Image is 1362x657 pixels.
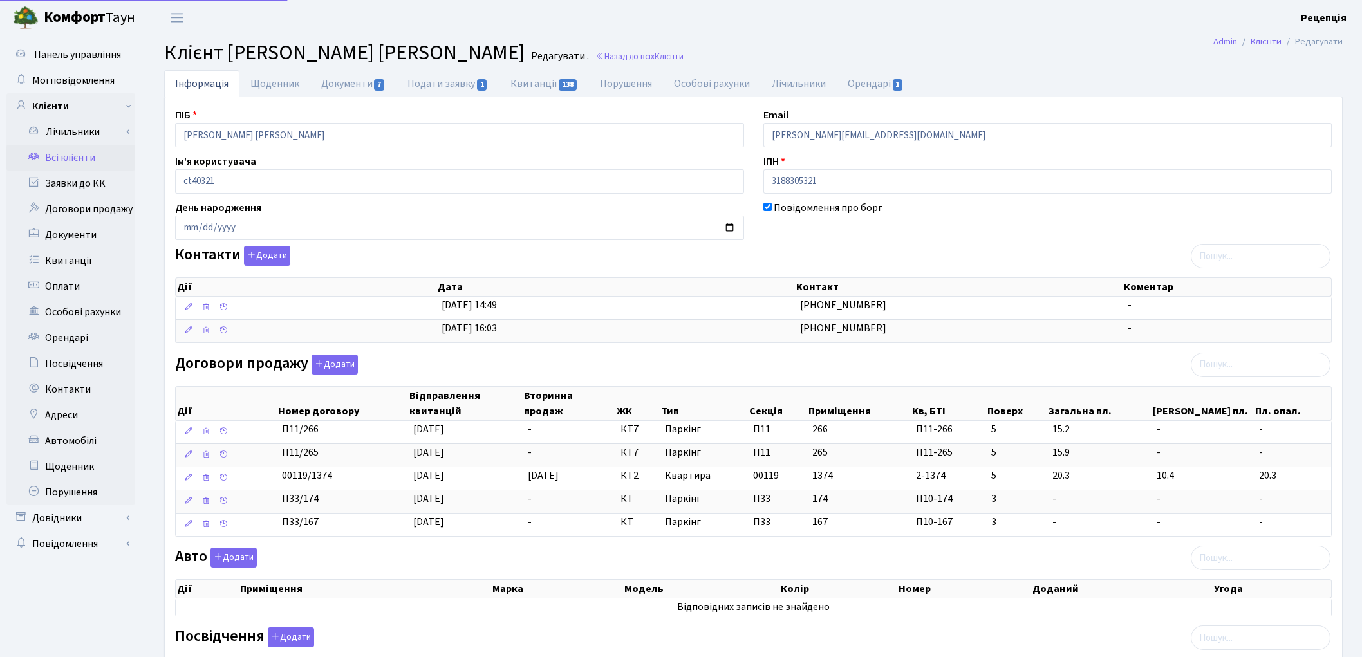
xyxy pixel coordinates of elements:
[6,171,135,196] a: Заявки до КК
[916,492,981,506] span: П10-174
[241,244,290,266] a: Додати
[6,42,135,68] a: Панель управління
[665,468,743,483] span: Квартира
[413,492,444,506] span: [DATE]
[161,7,193,28] button: Переключити навігацію
[753,422,770,436] span: П11
[1052,422,1146,437] span: 15.2
[6,376,135,402] a: Контакти
[34,48,121,62] span: Панель управління
[1157,445,1249,460] span: -
[175,355,358,375] label: Договори продажу
[1052,445,1146,460] span: 15.9
[1213,35,1237,48] a: Admin
[1191,244,1330,268] input: Пошук...
[6,428,135,454] a: Автомобілі
[15,119,135,145] a: Лічильники
[774,200,882,216] label: Повідомлення про борг
[175,548,257,568] label: Авто
[655,50,684,62] span: Клієнти
[175,107,197,123] label: ПІБ
[620,445,655,460] span: КТ7
[1052,468,1146,483] span: 20.3
[800,321,886,335] span: [PHONE_NUMBER]
[1254,387,1331,420] th: Пл. опал.
[282,468,332,483] span: 00119/1374
[665,492,743,506] span: Паркінг
[660,387,748,420] th: Тип
[1191,353,1330,377] input: Пошук...
[491,580,624,598] th: Марка
[1251,35,1282,48] a: Клієнти
[620,492,655,506] span: КТ
[812,468,833,483] span: 1374
[1194,28,1362,55] nav: breadcrumb
[807,387,911,420] th: Приміщення
[528,515,532,529] span: -
[1301,10,1347,26] a: Рецепція
[1157,515,1249,530] span: -
[916,422,981,437] span: П11-266
[175,627,314,647] label: Посвідчення
[44,7,106,28] b: Комфорт
[800,298,886,312] span: [PHONE_NUMBER]
[812,422,828,436] span: 266
[282,515,319,529] span: П33/167
[13,5,39,31] img: logo.png
[753,468,779,483] span: 00119
[665,445,743,460] span: Паркінг
[310,70,396,97] a: Документи
[1259,422,1326,437] span: -
[6,479,135,505] a: Порушення
[753,515,770,529] span: П33
[779,580,897,598] th: Колір
[812,445,828,459] span: 265
[991,492,1042,506] span: 3
[1282,35,1343,49] li: Редагувати
[1128,321,1132,335] span: -
[812,492,828,506] span: 174
[916,445,981,460] span: П11-265
[6,505,135,531] a: Довідники
[1157,422,1249,437] span: -
[1052,492,1146,506] span: -
[1191,625,1330,650] input: Пошук...
[1259,492,1326,506] span: -
[413,468,444,483] span: [DATE]
[991,468,1042,483] span: 5
[916,468,981,483] span: 2-1374
[6,68,135,93] a: Мої повідомлення
[528,468,559,483] span: [DATE]
[763,154,785,169] label: ІПН
[623,580,779,598] th: Модель
[991,422,1042,437] span: 5
[282,492,319,506] span: П33/174
[210,548,257,568] button: Авто
[164,70,239,97] a: Інформація
[1157,492,1249,506] span: -
[589,70,663,97] a: Порушення
[663,70,761,97] a: Особові рахунки
[665,515,743,530] span: Паркінг
[559,79,577,91] span: 138
[175,246,290,266] label: Контакти
[239,70,310,97] a: Щоденник
[991,445,1042,460] span: 5
[753,445,770,459] span: П11
[442,298,497,312] span: [DATE] 14:49
[413,422,444,436] span: [DATE]
[396,70,499,97] a: Подати заявку
[893,79,903,91] span: 1
[176,580,239,598] th: Дії
[1047,387,1152,420] th: Загальна пл.
[753,492,770,506] span: П33
[1213,580,1331,598] th: Угода
[1259,445,1326,460] span: -
[1123,278,1332,296] th: Коментар
[528,492,532,506] span: -
[282,445,319,459] span: П11/265
[32,73,115,88] span: Мої повідомлення
[620,468,655,483] span: КТ2
[374,79,384,91] span: 7
[1031,580,1213,598] th: Доданий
